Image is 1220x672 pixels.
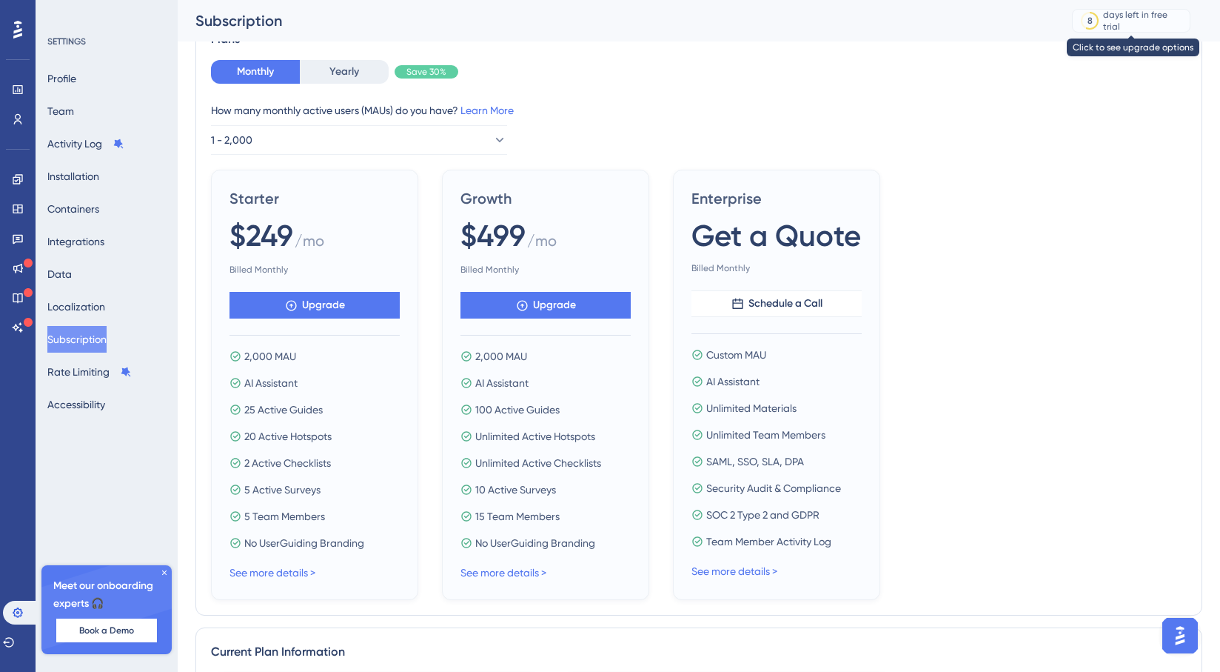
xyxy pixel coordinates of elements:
span: Meet our onboarding experts 🎧 [53,577,160,613]
span: Schedule a Call [748,295,822,313]
button: Upgrade [460,292,631,319]
div: SETTINGS [47,36,167,47]
span: Custom MAU [706,346,766,364]
span: Billed Monthly [691,262,862,274]
button: Rate Limiting [47,359,132,385]
span: Get a Quote [691,215,861,256]
span: 5 Team Members [244,508,325,525]
a: See more details > [229,567,315,579]
span: Book a Demo [79,625,134,636]
span: 100 Active Guides [475,401,560,419]
span: AI Assistant [706,373,760,390]
span: Starter [229,188,400,209]
span: 10 Active Surveys [475,481,556,499]
a: Learn More [460,104,514,116]
button: Yearly [300,60,389,84]
span: 25 Active Guides [244,401,323,419]
span: Security Audit & Compliance [706,479,841,497]
button: Schedule a Call [691,290,862,317]
span: Billed Monthly [460,264,631,276]
span: Billed Monthly [229,264,400,276]
span: Team Member Activity Log [706,533,831,550]
span: Unlimited Active Checklists [475,454,601,472]
span: 1 - 2,000 [211,131,252,149]
button: Team [47,98,74,124]
a: See more details > [691,565,777,577]
span: 20 Active Hotspots [244,428,332,445]
button: Subscription [47,326,107,353]
button: Data [47,261,72,287]
div: Subscription [195,10,1035,31]
span: SOC 2 Type 2 and GDPR [706,506,820,524]
span: Enterprise [691,188,862,209]
span: Save 30% [406,66,446,78]
span: SAML, SSO, SLA, DPA [706,453,804,470]
button: Accessibility [47,391,105,418]
span: / mo [527,230,557,258]
button: Installation [47,163,99,190]
iframe: UserGuiding AI Assistant Launcher [1158,613,1202,658]
span: Upgrade [302,296,345,314]
button: Book a Demo [56,619,157,642]
span: Unlimited Active Hotspots [475,428,595,445]
button: Monthly [211,60,300,84]
button: Integrations [47,228,104,255]
span: 2 Active Checklists [244,454,331,472]
span: Growth [460,188,631,209]
div: How many monthly active users (MAUs) do you have? [211,102,1187,119]
span: Unlimited Materials [706,399,797,417]
span: AI Assistant [244,374,298,392]
span: No UserGuiding Branding [244,534,364,552]
div: Current Plan Information [211,643,1187,661]
button: 1 - 2,000 [211,125,507,155]
button: Localization [47,293,105,320]
div: days left in free trial [1103,9,1185,33]
span: 2,000 MAU [475,347,527,365]
button: Upgrade [229,292,400,319]
span: $499 [460,215,526,256]
div: 8 [1087,15,1093,27]
span: Upgrade [533,296,576,314]
span: 2,000 MAU [244,347,296,365]
span: Unlimited Team Members [706,426,825,444]
span: 5 Active Surveys [244,481,321,499]
button: Activity Log [47,130,124,157]
span: / mo [295,230,324,258]
span: AI Assistant [475,374,529,392]
button: Containers [47,196,99,222]
span: $249 [229,215,293,256]
a: See more details > [460,567,546,579]
span: 15 Team Members [475,508,560,525]
span: No UserGuiding Branding [475,534,595,552]
button: Profile [47,65,76,92]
